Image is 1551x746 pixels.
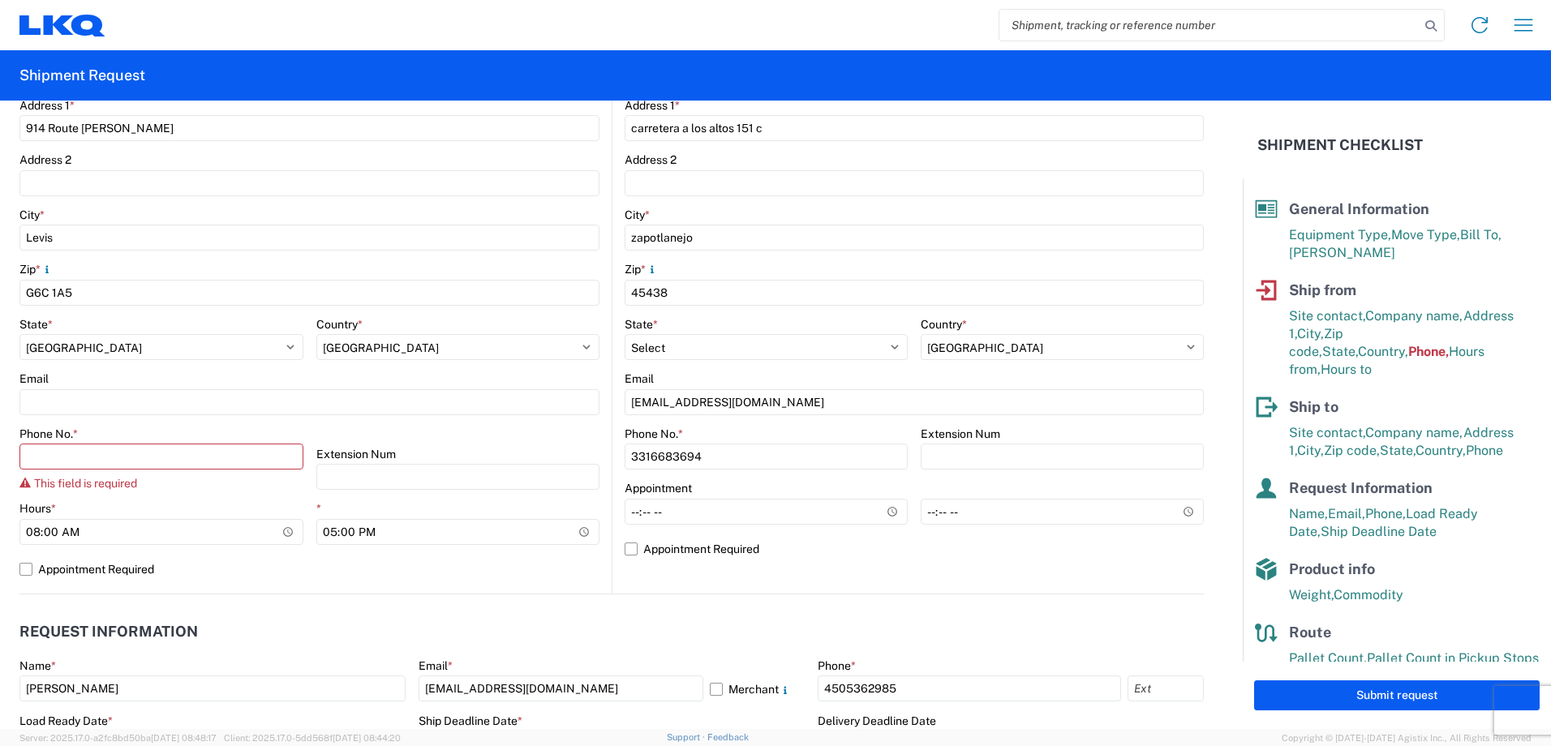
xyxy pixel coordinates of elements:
label: City [19,208,45,222]
button: Submit request [1254,680,1540,710]
label: Address 1 [19,98,75,113]
span: [DATE] 08:48:17 [151,733,217,743]
label: Load Ready Date [19,714,113,728]
span: Phone, [1408,344,1449,359]
label: Appointment [625,481,692,495]
label: Address 1 [625,98,680,113]
label: Address 2 [19,152,71,167]
span: Product info [1289,560,1375,577]
label: Zip [625,262,659,277]
span: This field is required [34,477,137,490]
span: Name, [1289,506,1328,521]
label: Country [316,317,363,332]
span: General Information [1289,200,1429,217]
span: [DATE] 08:44:20 [333,733,401,743]
h2: Shipment Checklist [1257,135,1423,155]
span: Company name, [1365,308,1463,324]
label: Phone No. [19,427,78,441]
a: Feedback [707,732,749,742]
label: Email [419,658,453,673]
span: Site contact, [1289,425,1365,440]
span: State, [1380,443,1416,458]
label: Phone [818,658,856,673]
span: Ship from [1289,281,1356,298]
span: Country, [1358,344,1408,359]
input: Shipment, tracking or reference number [999,10,1420,41]
span: Phone [1466,443,1503,458]
span: City, [1297,326,1324,341]
label: Delivery Deadline Date [818,714,936,728]
span: Pallet Count in Pickup Stops equals Pallet Count in delivery stops [1289,650,1539,684]
label: Zip [19,262,54,277]
label: Country [921,317,967,332]
label: Extension Num [921,427,1000,441]
span: Hours to [1321,362,1372,377]
span: Server: 2025.17.0-a2fc8bd50ba [19,733,217,743]
span: State, [1322,344,1358,359]
span: Route [1289,624,1331,641]
span: Move Type, [1391,227,1460,242]
span: Copyright © [DATE]-[DATE] Agistix Inc., All Rights Reserved [1282,731,1532,745]
label: State [19,317,53,332]
span: Country, [1416,443,1466,458]
span: Phone, [1365,506,1406,521]
span: Ship Deadline Date [1321,524,1437,539]
span: Bill To, [1460,227,1502,242]
label: Address 2 [625,152,677,167]
span: Request Information [1289,479,1433,496]
label: Hours [19,501,56,516]
span: Weight, [1289,587,1334,602]
span: Equipment Type, [1289,227,1391,242]
span: City, [1297,443,1324,458]
label: Appointment Required [19,556,599,582]
span: Ship to [1289,398,1338,415]
label: Extension Num [316,447,396,461]
label: Appointment Required [625,536,1204,562]
h2: Shipment Request [19,66,145,85]
span: Company name, [1365,425,1463,440]
label: Merchant [710,675,805,701]
input: Ext [1128,675,1204,701]
span: Client: 2025.17.0-5dd568f [224,733,401,743]
label: Email [625,371,654,386]
span: [PERSON_NAME] [1289,245,1395,260]
h2: Request Information [19,624,198,640]
label: Email [19,371,49,386]
span: Pallet Count, [1289,650,1367,666]
span: Email, [1328,506,1365,521]
label: Phone No. [625,427,683,441]
a: Support [667,732,707,742]
label: State [625,317,658,332]
span: Zip code, [1324,443,1380,458]
span: Commodity [1334,587,1403,602]
label: City [625,208,650,222]
span: Site contact, [1289,308,1365,324]
label: Name [19,658,56,673]
label: Ship Deadline Date [419,714,522,728]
